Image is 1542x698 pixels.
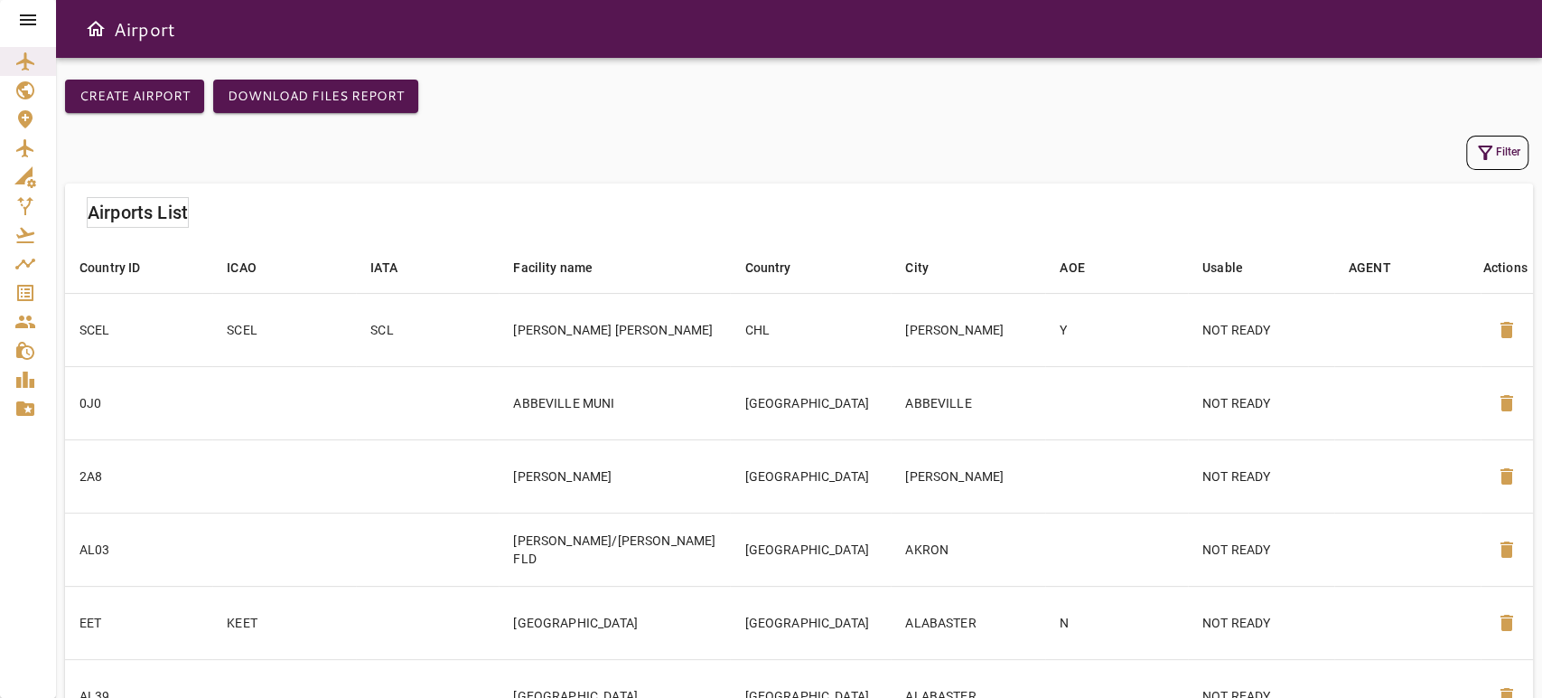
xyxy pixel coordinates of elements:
div: AGENT [1349,257,1391,278]
div: AOE [1060,257,1084,278]
td: CHL [730,293,891,366]
td: [GEOGRAPHIC_DATA] [499,586,730,659]
p: NOT READY [1202,614,1320,632]
div: Country ID [79,257,141,278]
td: [PERSON_NAME]/[PERSON_NAME] FLD [499,513,730,586]
p: NOT READY [1202,321,1320,339]
span: IATA [370,257,421,278]
td: [GEOGRAPHIC_DATA] [730,366,891,439]
td: [GEOGRAPHIC_DATA] [730,586,891,659]
span: delete [1496,392,1518,414]
td: ALABASTER [891,586,1045,659]
td: SCL [356,293,499,366]
span: delete [1496,539,1518,561]
td: [PERSON_NAME] [PERSON_NAME] [499,293,730,366]
td: [GEOGRAPHIC_DATA] [730,439,891,513]
div: IATA [370,257,397,278]
div: ICAO [227,257,257,278]
p: NOT READY [1202,467,1320,486]
button: Delete Airport [1485,528,1528,571]
span: Facility name [513,257,616,278]
h6: Airport [114,14,175,43]
td: SCEL [212,293,356,366]
span: Country [744,257,814,278]
button: Filter [1466,136,1528,170]
button: Delete Airport [1485,382,1528,425]
td: AL03 [65,513,212,586]
div: Facility name [513,257,593,278]
button: Delete Airport [1485,601,1528,645]
td: EET [65,586,212,659]
span: Country ID [79,257,164,278]
td: Y [1045,293,1188,366]
td: [PERSON_NAME] [891,439,1045,513]
span: AGENT [1349,257,1415,278]
button: Create airport [65,80,204,113]
button: Delete Airport [1485,308,1528,352]
td: AKRON [891,513,1045,586]
h6: Airports List [88,198,188,227]
td: N [1045,586,1188,659]
td: [GEOGRAPHIC_DATA] [730,513,891,586]
td: KEET [212,586,356,659]
td: ABBEVILLE MUNI [499,366,730,439]
td: ABBEVILLE [891,366,1045,439]
p: NOT READY [1202,541,1320,559]
td: 2A8 [65,439,212,513]
div: Usable [1202,257,1243,278]
button: Delete Airport [1485,455,1528,498]
span: AOE [1060,257,1107,278]
span: delete [1496,466,1518,487]
td: 0J0 [65,366,212,439]
div: Country [744,257,790,278]
span: City [905,257,952,278]
span: delete [1496,612,1518,634]
div: City [905,257,929,278]
span: delete [1496,319,1518,341]
td: SCEL [65,293,212,366]
p: NOT READY [1202,394,1320,412]
button: Open drawer [78,11,114,47]
td: [PERSON_NAME] [891,293,1045,366]
span: ICAO [227,257,280,278]
span: Usable [1202,257,1266,278]
button: Download Files Report [213,80,418,113]
td: [PERSON_NAME] [499,439,730,513]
